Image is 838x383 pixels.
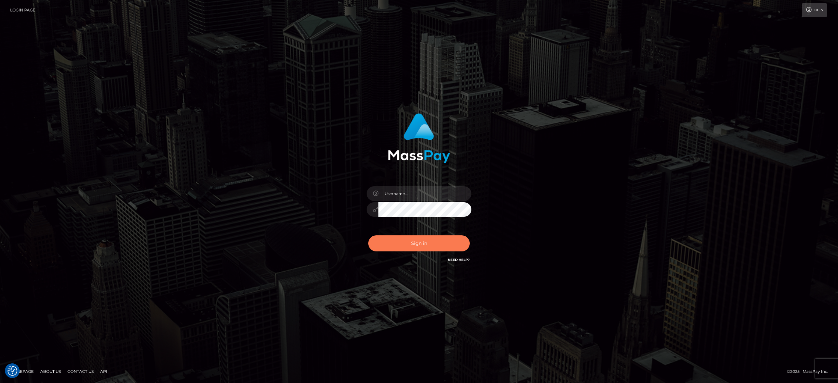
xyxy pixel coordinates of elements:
a: Login Page [10,3,35,17]
a: Homepage [7,366,36,376]
button: Consent Preferences [8,366,17,376]
a: Login [802,3,827,17]
a: About Us [38,366,64,376]
a: Contact Us [65,366,96,376]
input: Username... [378,186,471,201]
a: Need Help? [448,258,470,262]
img: Revisit consent button [8,366,17,376]
a: API [98,366,110,376]
div: © 2025 , MassPay Inc. [787,368,833,375]
img: MassPay Login [388,113,450,163]
button: Sign in [368,235,470,251]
